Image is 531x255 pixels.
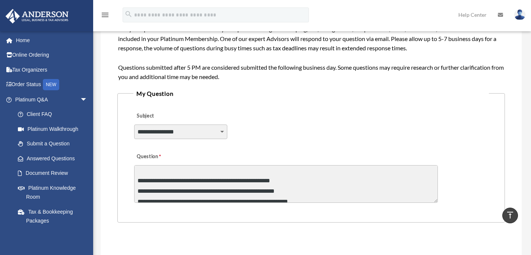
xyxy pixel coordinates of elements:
[133,88,489,99] legend: My Question
[134,111,205,121] label: Subject
[80,92,95,107] span: arrow_drop_down
[502,208,518,223] a: vertical_align_top
[10,122,99,136] a: Platinum Walkthrough
[10,228,99,243] a: Land Trust & Deed Forum
[10,180,99,204] a: Platinum Knowledge Room
[5,92,99,107] a: Platinum Q&Aarrow_drop_down
[43,79,59,90] div: NEW
[10,136,95,151] a: Submit a Question
[10,107,99,122] a: Client FAQ
[134,151,192,162] label: Question
[5,33,99,48] a: Home
[10,204,99,228] a: Tax & Bookkeeping Packages
[124,10,133,18] i: search
[3,9,71,23] img: Anderson Advisors Platinum Portal
[10,166,99,181] a: Document Review
[5,77,99,92] a: Order StatusNEW
[101,13,110,19] a: menu
[101,10,110,19] i: menu
[5,48,99,63] a: Online Ordering
[506,211,515,220] i: vertical_align_top
[514,9,525,20] img: User Pic
[5,62,99,77] a: Tax Organizers
[10,151,99,166] a: Answered Questions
